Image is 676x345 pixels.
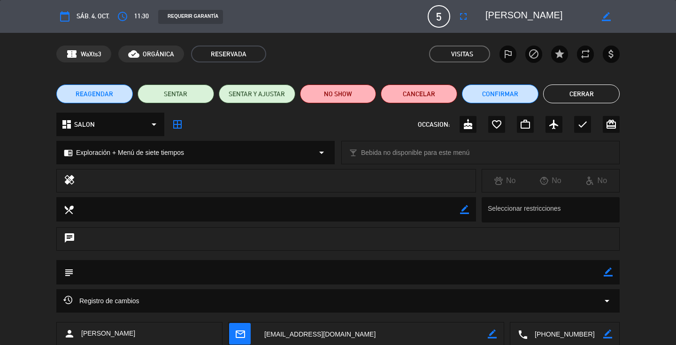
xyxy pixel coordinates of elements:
[462,84,538,103] button: Confirmar
[172,119,183,130] i: border_all
[548,119,560,130] i: airplanemode_active
[64,174,75,187] i: healing
[574,175,619,187] div: No
[300,84,376,103] button: NO SHOW
[428,5,450,28] span: 5
[543,84,620,103] button: Cerrar
[604,268,613,276] i: border_color
[138,84,214,103] button: SENTAR
[128,48,139,60] i: cloud_done
[56,84,133,103] button: REAGENDAR
[63,204,74,215] i: local_dining
[580,48,591,60] i: repeat
[64,148,73,157] i: chrome_reader_mode
[451,49,473,60] em: Visitas
[554,48,565,60] i: star
[528,175,573,187] div: No
[482,175,528,187] div: No
[381,84,457,103] button: Cancelar
[603,330,612,338] i: border_color
[63,267,74,277] i: subject
[66,48,77,60] span: confirmation_number
[59,11,70,22] i: calendar_today
[148,119,160,130] i: arrow_drop_down
[517,329,528,339] i: local_phone
[602,12,611,21] i: border_color
[316,147,327,158] i: arrow_drop_down
[460,205,469,214] i: border_color
[158,10,223,24] div: REQUERIR GARANTÍA
[134,11,149,22] span: 11:30
[219,84,295,103] button: SENTAR Y AJUSTAR
[606,48,617,60] i: attach_money
[606,119,617,130] i: card_giftcard
[601,295,613,307] i: arrow_drop_down
[520,119,531,130] i: work_outline
[76,89,113,99] span: REAGENDAR
[491,119,502,130] i: favorite_border
[462,119,474,130] i: cake
[114,8,131,25] button: access_time
[77,11,109,22] span: sáb. 4, oct.
[361,147,469,158] span: Bebida no disponible para este menú
[235,329,245,339] i: mail_outline
[455,8,472,25] button: fullscreen
[191,46,266,62] span: RESERVADA
[64,232,75,245] i: chat
[56,8,73,25] button: calendar_today
[488,330,497,338] i: border_color
[418,119,450,130] span: OCCASION:
[458,11,469,22] i: fullscreen
[64,328,75,339] i: person
[349,148,358,157] i: local_bar
[81,49,101,60] span: WaXts3
[117,11,128,22] i: access_time
[502,48,514,60] i: outlined_flag
[143,49,174,60] span: ORGÁNICA
[528,48,539,60] i: block
[81,328,135,339] span: [PERSON_NAME]
[76,147,184,158] span: ⁠Exploración + Menú de siete tiempos
[74,119,95,130] span: SALON
[61,119,72,130] i: dashboard
[63,295,139,307] span: Registro de cambios
[577,119,588,130] i: check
